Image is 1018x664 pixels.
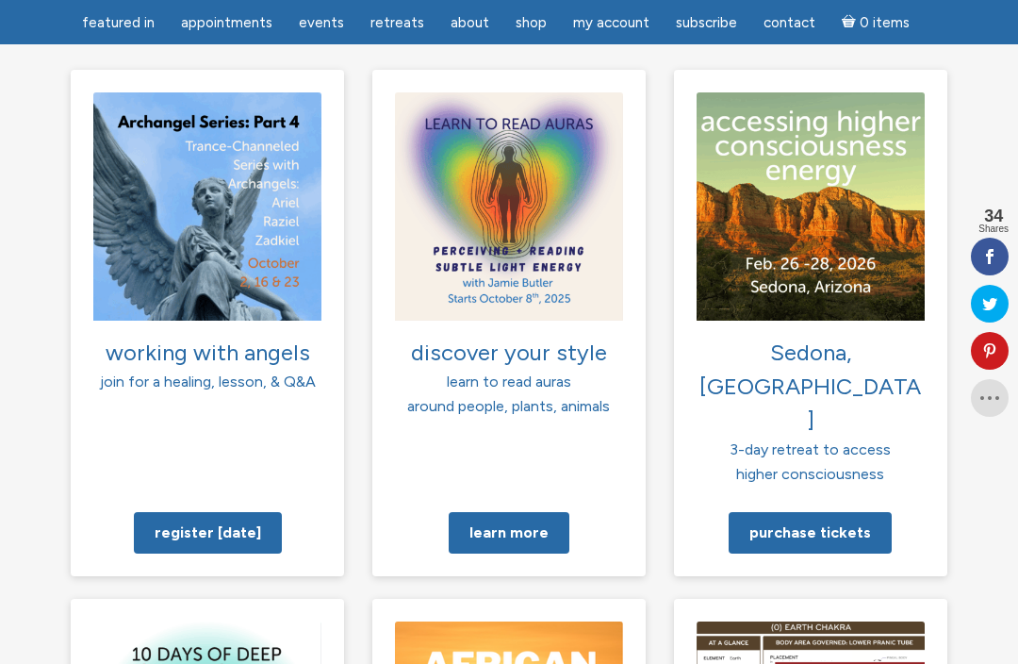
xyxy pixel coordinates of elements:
span: Sedona, [GEOGRAPHIC_DATA] [699,339,921,434]
a: Contact [752,5,827,41]
span: Shop [516,14,547,31]
span: 3-day retreat to access [730,440,891,458]
span: higher consciousness [736,465,884,483]
span: 34 [978,207,1009,224]
a: Appointments [170,5,284,41]
a: Events [287,5,355,41]
span: Retreats [370,14,424,31]
span: Contact [763,14,815,31]
span: join for a healing, lesson, & Q&A [100,373,316,390]
span: discover your style [411,339,607,366]
span: Events [299,14,344,31]
a: Subscribe [665,5,748,41]
a: My Account [562,5,661,41]
span: Shares [978,224,1009,234]
a: Shop [504,5,558,41]
span: learn to read auras [447,373,571,390]
span: About [451,14,489,31]
span: Subscribe [676,14,737,31]
a: Purchase tickets [729,512,892,554]
span: featured in [82,14,155,31]
a: Cart0 items [830,3,921,41]
span: around people, plants, animals [407,397,610,415]
a: About [439,5,501,41]
a: featured in [71,5,166,41]
a: Retreats [359,5,435,41]
a: Register [DATE] [134,512,282,554]
a: Learn more [449,512,569,554]
span: Appointments [181,14,272,31]
span: My Account [573,14,649,31]
i: Cart [842,14,860,31]
span: 0 items [860,16,910,30]
span: working with angels [106,339,310,366]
